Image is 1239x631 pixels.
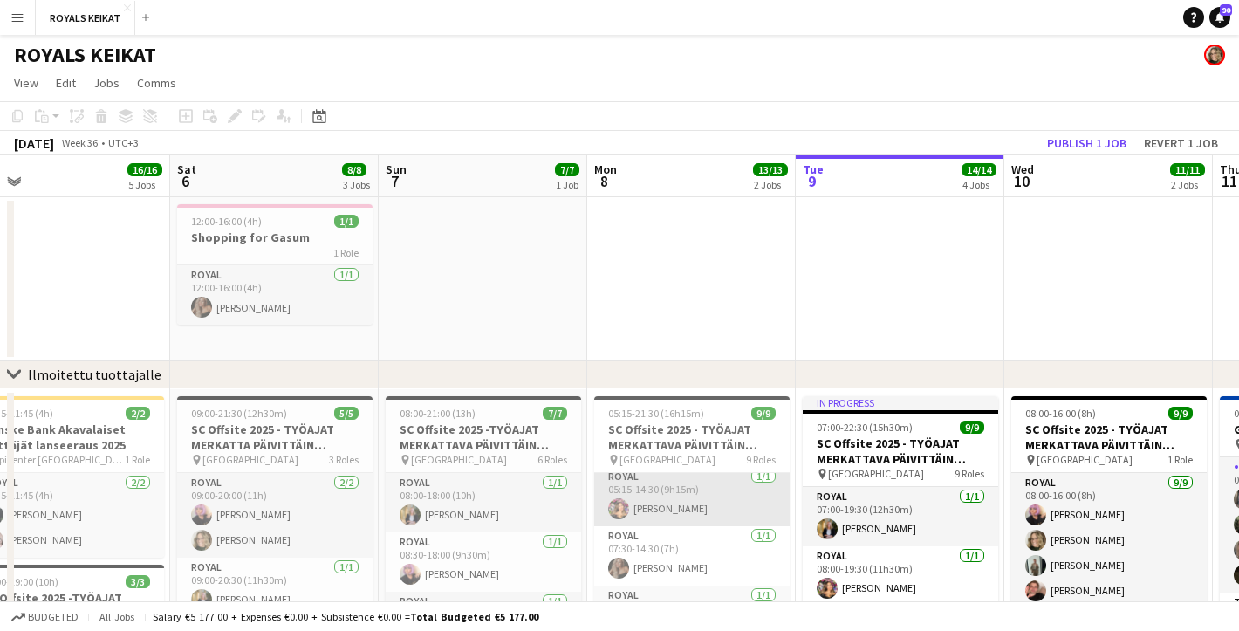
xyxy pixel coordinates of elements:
span: 7/7 [555,163,579,176]
span: 05:15-21:30 (16h15m) [608,407,704,420]
h3: SC Offsite 2025 - TYÖAJAT MERKATTA PÄIVITTÄIN TOTEUMAN MUKAAN [177,422,373,453]
app-user-avatar: Pauliina Aalto [1204,45,1225,65]
div: 3 Jobs [343,178,370,191]
span: Jobs [93,75,120,91]
span: [GEOGRAPHIC_DATA] [1037,453,1133,466]
span: 6 [175,171,196,191]
app-card-role: Royal1/112:00-16:00 (4h)[PERSON_NAME] [177,265,373,325]
h3: SC Offsite 2025 -TYÖAJAT MERKATTAVA PÄIVITTÄIN TOTEUMAN MUKAAN [386,422,581,453]
span: 9 [800,171,824,191]
span: 9 Roles [955,467,984,480]
span: 7 [383,171,407,191]
button: Budgeted [9,607,81,627]
span: 1 Role [125,453,150,466]
span: Tue [803,161,824,177]
span: [GEOGRAPHIC_DATA] [828,467,924,480]
span: 1 Role [1167,453,1193,466]
span: 3 Roles [329,453,359,466]
app-job-card: 12:00-16:00 (4h)1/1Shopping for Gasum1 RoleRoyal1/112:00-16:00 (4h)[PERSON_NAME] [177,204,373,325]
span: Mon [594,161,617,177]
span: Edit [56,75,76,91]
div: Ilmoitettu tuottajalle [28,366,161,383]
div: UTC+3 [108,136,139,149]
span: 1/1 [334,215,359,228]
span: 9/9 [1168,407,1193,420]
span: [GEOGRAPHIC_DATA] [411,453,507,466]
app-card-role: Royal1/107:30-14:30 (7h)[PERSON_NAME] [594,526,790,586]
span: 16/16 [127,163,162,176]
div: 4 Jobs [962,178,996,191]
span: 07:00-22:30 (15h30m) [817,421,913,434]
span: [GEOGRAPHIC_DATA] [619,453,715,466]
span: 3/3 [126,575,150,588]
span: 9 Roles [746,453,776,466]
span: 11/11 [1170,163,1205,176]
a: 90 [1209,7,1230,28]
app-card-role: Royal1/108:30-18:00 (9h30m)[PERSON_NAME] [386,532,581,592]
span: 8 [592,171,617,191]
a: Comms [130,72,183,94]
span: 5/5 [334,407,359,420]
span: 9/9 [960,421,984,434]
span: 6 Roles [537,453,567,466]
h3: SC Offsite 2025 - TYÖAJAT MERKATTAVA PÄIVITTÄIN TOTEUMAN MUKAAN [594,422,790,453]
h3: SC Offsite 2025 - TYÖAJAT MERKATTAVA PÄIVITTÄIN TOTEUMAN MUKAAN [803,436,998,467]
span: 8/8 [342,163,366,176]
div: [DATE] [14,134,54,152]
span: 90 [1220,4,1232,16]
span: All jobs [96,610,138,623]
span: Wed [1011,161,1034,177]
app-card-role: Royal1/105:15-14:30 (9h15m)[PERSON_NAME] [594,467,790,526]
app-card-role: Royal1/108:00-18:00 (10h)[PERSON_NAME] [386,473,581,532]
div: Salary €5 177.00 + Expenses €0.00 + Subsistence €0.00 = [153,610,538,623]
app-card-role: Royal2/209:00-20:00 (11h)[PERSON_NAME][PERSON_NAME] [177,473,373,558]
h3: Shopping for Gasum [177,230,373,245]
app-card-role: Royal1/109:00-20:30 (11h30m)[PERSON_NAME] [177,558,373,617]
div: 2 Jobs [754,178,787,191]
span: 14/14 [962,163,996,176]
app-card-role: Royal1/108:00-19:30 (11h30m)[PERSON_NAME] [803,546,998,606]
span: 7/7 [543,407,567,420]
span: 08:00-21:00 (13h) [400,407,476,420]
span: 12:00-16:00 (4h) [191,215,262,228]
button: Revert 1 job [1137,132,1225,154]
span: 10 [1009,171,1034,191]
a: Jobs [86,72,127,94]
span: Week 36 [58,136,101,149]
span: 09:00-21:30 (12h30m) [191,407,287,420]
span: Comms [137,75,176,91]
span: Sun [386,161,407,177]
span: 9/9 [751,407,776,420]
span: 08:00-16:00 (8h) [1025,407,1096,420]
div: 1 Job [556,178,578,191]
span: View [14,75,38,91]
div: 5 Jobs [128,178,161,191]
span: Budgeted [28,611,79,623]
div: In progress [803,396,998,410]
a: Edit [49,72,83,94]
app-card-role: Royal1/107:00-19:30 (12h30m)[PERSON_NAME] [803,487,998,546]
span: [GEOGRAPHIC_DATA] [202,453,298,466]
span: Total Budgeted €5 177.00 [410,610,538,623]
h3: SC Offsite 2025 - TYÖAJAT MERKATTAVA PÄIVITTÄIN TOTEUMAN MUKAAN [1011,422,1207,453]
span: 13/13 [753,163,788,176]
span: 1 Role [333,246,359,259]
div: 2 Jobs [1171,178,1204,191]
span: 2/2 [126,407,150,420]
button: ROYALS KEIKAT [36,1,135,35]
a: View [7,72,45,94]
h1: ROYALS KEIKAT [14,42,156,68]
button: Publish 1 job [1040,132,1133,154]
span: Sat [177,161,196,177]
